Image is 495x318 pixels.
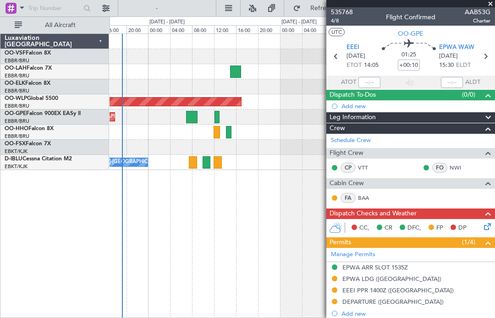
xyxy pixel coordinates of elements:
div: EEEI PPR 1400Z ([GEOGRAPHIC_DATA]) [342,286,454,294]
button: UTC [329,28,345,36]
span: Cabin Crew [330,178,364,189]
span: [DATE] [346,52,365,61]
div: [DATE] - [DATE] [281,18,317,26]
input: --:-- [358,77,380,88]
a: EBBR/BRU [5,88,29,94]
div: FA [341,193,356,203]
div: 12:00 [214,25,236,33]
div: 08:00 [324,25,346,33]
span: DP [458,224,467,233]
span: ELDT [456,61,471,70]
a: EBBR/BRU [5,57,29,64]
a: VTT [358,164,379,172]
span: FP [436,224,443,233]
span: Charter [465,17,490,25]
span: (1/4) [462,237,475,247]
div: Flight Confirmed [386,12,435,22]
span: ALDT [465,78,480,87]
a: NWI [450,164,470,172]
div: EPWA LDG ([GEOGRAPHIC_DATA]) [342,275,441,283]
a: OO-VSFFalcon 8X [5,50,51,56]
span: Leg Information [330,112,376,123]
a: OO-LAHFalcon 7X [5,66,52,71]
div: 16:00 [104,25,126,33]
a: OO-HHOFalcon 8X [5,126,54,132]
div: EPWA ARR SLOT 1535Z [342,263,408,271]
div: 16:00 [236,25,258,33]
div: Add new [341,310,490,318]
span: (0/0) [462,90,475,99]
span: Dispatch To-Dos [330,90,376,100]
div: 08:00 [192,25,214,33]
span: 15:30 [439,61,454,70]
a: D-IBLUCessna Citation M2 [5,156,72,162]
button: Refresh [289,1,344,16]
span: DFC, [407,224,421,233]
span: ETOT [346,61,362,70]
span: CC, [359,224,369,233]
div: CP [341,163,356,173]
a: OO-ELKFalcon 8X [5,81,50,86]
span: Refresh [302,5,341,11]
div: Add new [341,102,490,110]
span: Permits [330,237,351,248]
span: EEEI [346,43,359,52]
span: OO-LAH [5,66,27,71]
a: EBBR/BRU [5,133,29,140]
button: All Aircraft [10,18,99,33]
a: OO-FSXFalcon 7X [5,141,51,147]
a: BAA [358,194,379,202]
a: Schedule Crew [331,136,371,145]
span: D-IBLU [5,156,22,162]
span: [DATE] [439,52,458,61]
span: ATOT [341,78,356,87]
div: 04:00 [170,25,192,33]
div: 00:00 [280,25,302,33]
span: 14:05 [364,61,379,70]
div: 20:00 [258,25,280,33]
span: OO-FSX [5,141,26,147]
span: 535768 [331,7,353,17]
div: FO [432,163,447,173]
span: CR [385,224,392,233]
span: OO-HHO [5,126,28,132]
span: OO-ELK [5,81,25,86]
span: OO-WLP [5,96,27,101]
div: 20:00 [126,25,148,33]
div: [DATE] - [DATE] [149,18,185,26]
a: OO-GPEFalcon 900EX EASy II [5,111,81,116]
div: DEPARTURE ([GEOGRAPHIC_DATA]) [342,298,444,306]
a: EBBR/BRU [5,118,29,125]
a: Manage Permits [331,250,375,259]
span: 4/8 [331,17,353,25]
a: EBKT/KJK [5,148,27,155]
span: OO-VSF [5,50,26,56]
span: Crew [330,123,345,134]
span: Dispatch Checks and Weather [330,208,417,219]
span: OO-GPE [398,29,423,38]
a: EBBR/BRU [5,103,29,110]
div: 00:00 [148,25,170,33]
span: Flight Crew [330,148,363,159]
a: OO-WLPGlobal 5500 [5,96,58,101]
a: EBKT/KJK [5,163,27,170]
a: EBBR/BRU [5,72,29,79]
span: OO-GPE [5,111,26,116]
span: AAB53G [465,7,490,17]
span: 01:25 [401,50,416,60]
div: 04:00 [302,25,324,33]
input: Trip Number [28,1,81,15]
span: EPWA WAW [439,43,474,52]
span: All Aircraft [24,22,97,28]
